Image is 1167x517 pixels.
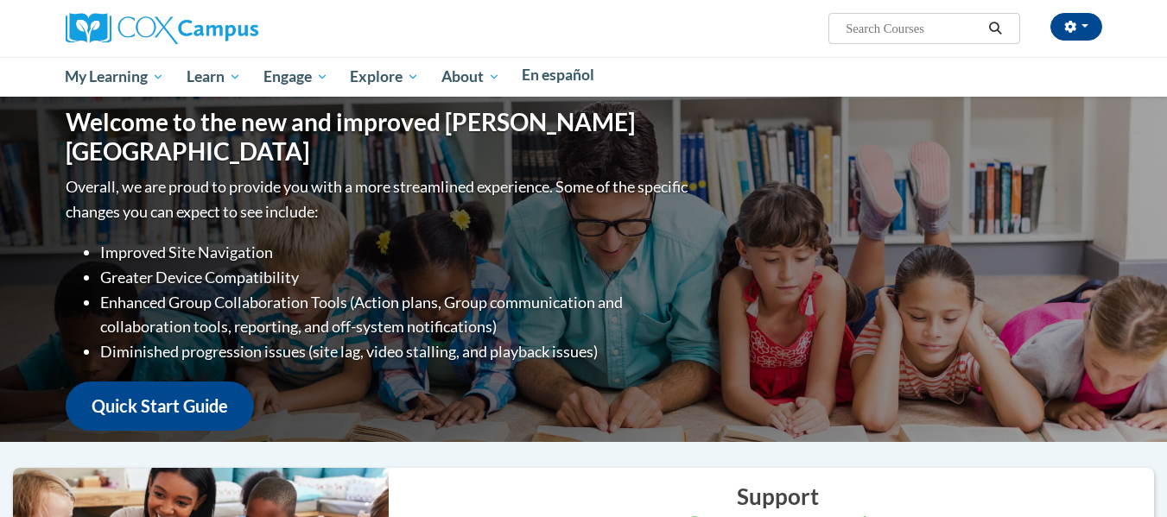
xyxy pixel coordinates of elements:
[511,57,606,93] a: En español
[100,290,692,340] li: Enhanced Group Collaboration Tools (Action plans, Group communication and collaboration tools, re...
[100,240,692,265] li: Improved Site Navigation
[844,18,982,39] input: Search Courses
[263,66,328,87] span: Engage
[982,18,1008,39] button: Search
[66,20,258,35] a: Cox Campus
[522,66,594,84] span: En español
[66,108,692,166] h1: Welcome to the new and improved [PERSON_NAME][GEOGRAPHIC_DATA]
[430,57,511,97] a: About
[54,57,176,97] a: My Learning
[441,66,500,87] span: About
[402,481,1154,512] h2: Support
[66,174,692,224] p: Overall, we are proud to provide you with a more streamlined experience. Some of the specific cha...
[40,57,1128,97] div: Main menu
[100,339,692,364] li: Diminished progression issues (site lag, video stalling, and playback issues)
[66,13,258,44] img: Cox Campus
[252,57,339,97] a: Engage
[987,22,1003,35] i: 
[1050,13,1102,41] button: Account Settings
[100,265,692,290] li: Greater Device Compatibility
[350,66,419,87] span: Explore
[187,66,241,87] span: Learn
[65,66,164,87] span: My Learning
[175,57,252,97] a: Learn
[339,57,430,97] a: Explore
[66,381,254,431] a: Quick Start Guide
